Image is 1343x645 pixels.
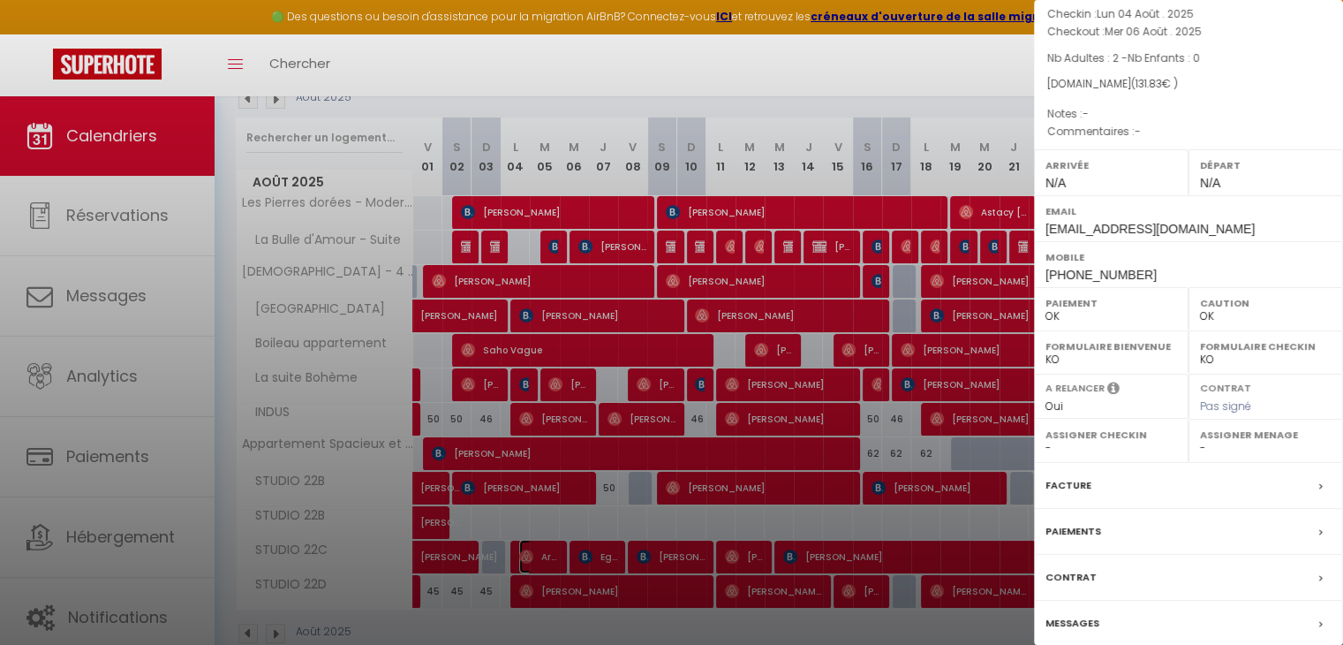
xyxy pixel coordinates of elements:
[1045,381,1105,396] label: A relancer
[1045,338,1177,355] label: Formulaire Bienvenue
[1135,124,1141,139] span: -
[1200,294,1332,312] label: Caution
[1200,398,1251,414] span: Pas signé
[1131,76,1178,91] span: ( € )
[1045,268,1157,282] span: [PHONE_NUMBER]
[1200,156,1332,174] label: Départ
[1045,522,1101,541] label: Paiements
[1136,76,1162,91] span: 131.83
[1105,24,1202,39] span: Mer 06 Août . 2025
[1045,614,1099,633] label: Messages
[1045,222,1255,236] span: [EMAIL_ADDRESS][DOMAIN_NAME]
[1045,156,1177,174] label: Arrivée
[1047,23,1330,41] p: Checkout :
[14,7,67,60] button: Ouvrir le widget de chat LiveChat
[1045,476,1091,495] label: Facture
[1047,105,1330,123] p: Notes :
[1047,5,1330,23] p: Checkin :
[1200,426,1332,444] label: Assigner Menage
[1047,50,1200,65] span: Nb Adultes : 2 -
[1045,176,1066,190] span: N/A
[1045,294,1177,312] label: Paiement
[1045,202,1332,220] label: Email
[1200,381,1251,392] label: Contrat
[1128,50,1200,65] span: Nb Enfants : 0
[1097,6,1194,21] span: Lun 04 Août . 2025
[1083,106,1089,121] span: -
[1045,248,1332,266] label: Mobile
[1200,338,1332,355] label: Formulaire Checkin
[1047,123,1330,140] p: Commentaires :
[1200,176,1220,190] span: N/A
[1107,381,1120,400] i: Sélectionner OUI si vous souhaiter envoyer les séquences de messages post-checkout
[1045,568,1097,587] label: Contrat
[1045,426,1177,444] label: Assigner Checkin
[1047,76,1330,93] div: [DOMAIN_NAME]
